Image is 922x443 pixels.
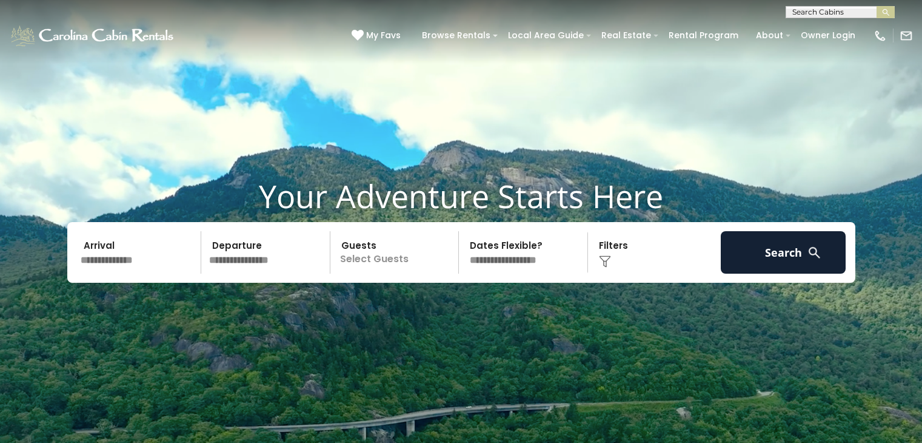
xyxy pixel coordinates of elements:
h1: Your Adventure Starts Here [9,177,913,215]
a: My Favs [352,29,404,42]
span: My Favs [366,29,401,42]
img: mail-regular-white.png [900,29,913,42]
a: Owner Login [795,26,861,45]
img: White-1-1-2.png [9,24,177,48]
img: filter--v1.png [599,255,611,268]
a: About [750,26,789,45]
p: Select Guests [334,231,459,274]
a: Rental Program [663,26,744,45]
img: search-regular-white.png [807,245,822,260]
a: Real Estate [595,26,657,45]
img: phone-regular-white.png [874,29,887,42]
button: Search [721,231,846,274]
a: Browse Rentals [416,26,496,45]
a: Local Area Guide [502,26,590,45]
